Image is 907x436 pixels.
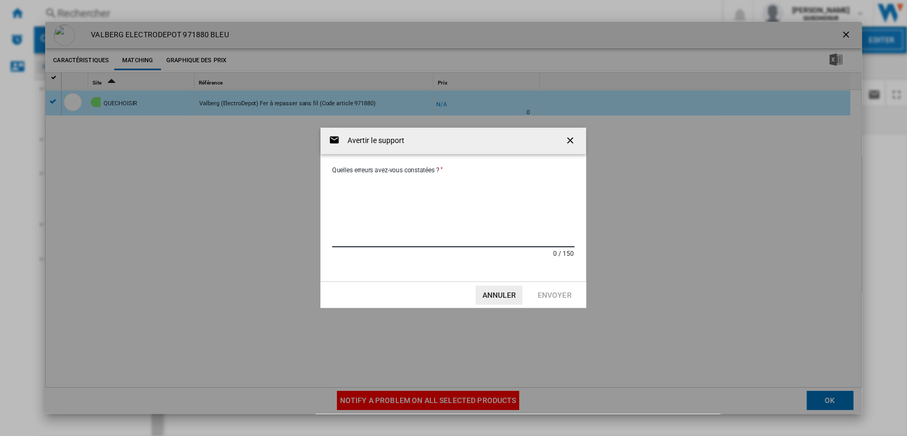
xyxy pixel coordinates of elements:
h4: Avertir le support [342,136,404,146]
ng-md-icon: getI18NText('BUTTONS.CLOSE_DIALOG') [565,135,578,148]
div: 0 / 150 [553,247,574,257]
button: getI18NText('BUTTONS.CLOSE_DIALOG') [561,130,582,152]
button: Envoyer [531,286,578,305]
md-dialog: Product popup [45,22,861,414]
button: Annuler [476,286,522,305]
